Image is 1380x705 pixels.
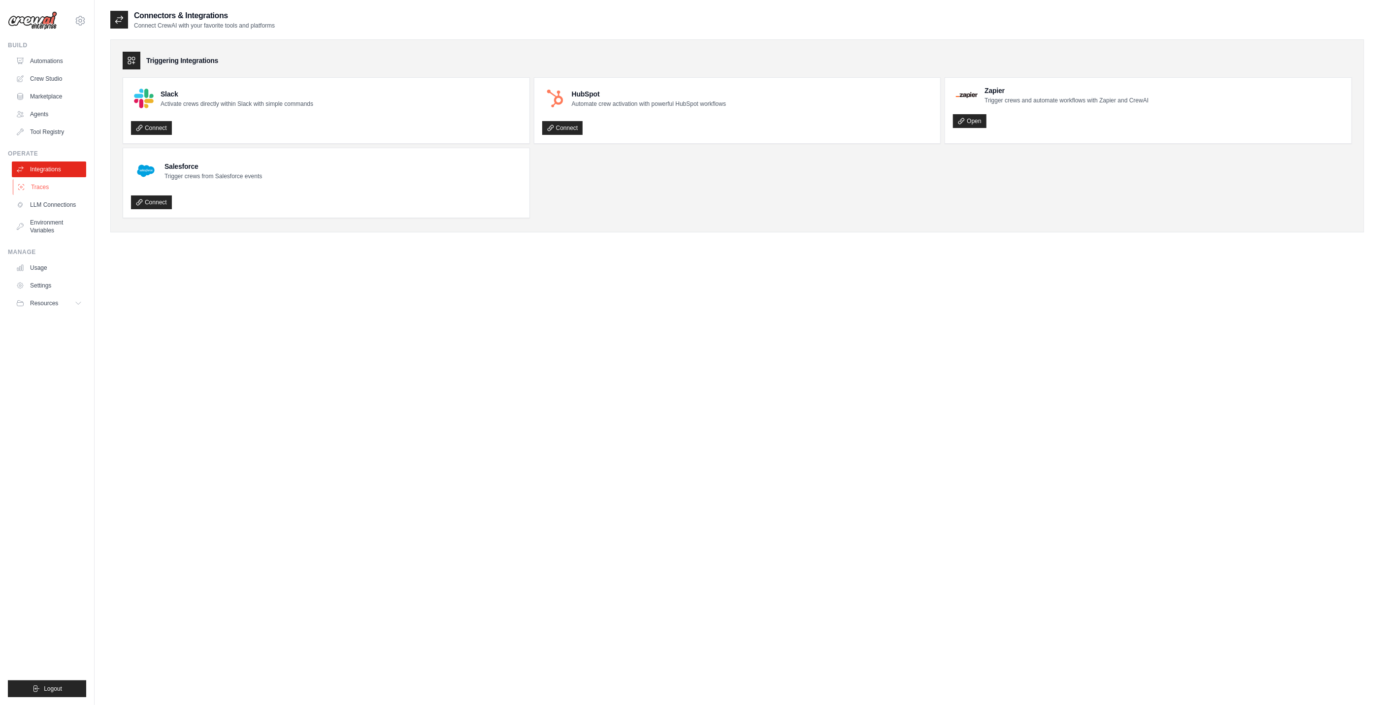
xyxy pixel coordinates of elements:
img: HubSpot Logo [545,89,565,108]
p: Trigger crews and automate workflows with Zapier and CrewAI [985,96,1149,104]
h2: Connectors & Integrations [134,10,275,22]
span: Logout [44,685,62,693]
a: Settings [12,278,86,293]
a: Environment Variables [12,215,86,238]
span: Resources [30,299,58,307]
img: Slack Logo [134,89,154,108]
a: Connect [131,121,172,135]
h3: Triggering Integrations [146,56,218,65]
h4: Salesforce [164,161,262,171]
a: Automations [12,53,86,69]
h4: Slack [161,89,313,99]
a: Open [953,114,986,128]
a: Traces [13,179,87,195]
a: Integrations [12,161,86,177]
a: Tool Registry [12,124,86,140]
p: Automate crew activation with powerful HubSpot workflows [572,100,726,108]
a: Connect [542,121,583,135]
a: Usage [12,260,86,276]
p: Connect CrewAI with your favorite tools and platforms [134,22,275,30]
a: Connect [131,195,172,209]
div: Manage [8,248,86,256]
a: Crew Studio [12,71,86,87]
p: Activate crews directly within Slack with simple commands [161,100,313,108]
button: Resources [12,295,86,311]
div: Build [8,41,86,49]
a: LLM Connections [12,197,86,213]
button: Logout [8,680,86,697]
div: Operate [8,150,86,158]
img: Zapier Logo [956,92,978,98]
h4: Zapier [985,86,1149,96]
h4: HubSpot [572,89,726,99]
p: Trigger crews from Salesforce events [164,172,262,180]
a: Marketplace [12,89,86,104]
img: Logo [8,11,57,30]
a: Agents [12,106,86,122]
img: Salesforce Logo [134,159,158,183]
